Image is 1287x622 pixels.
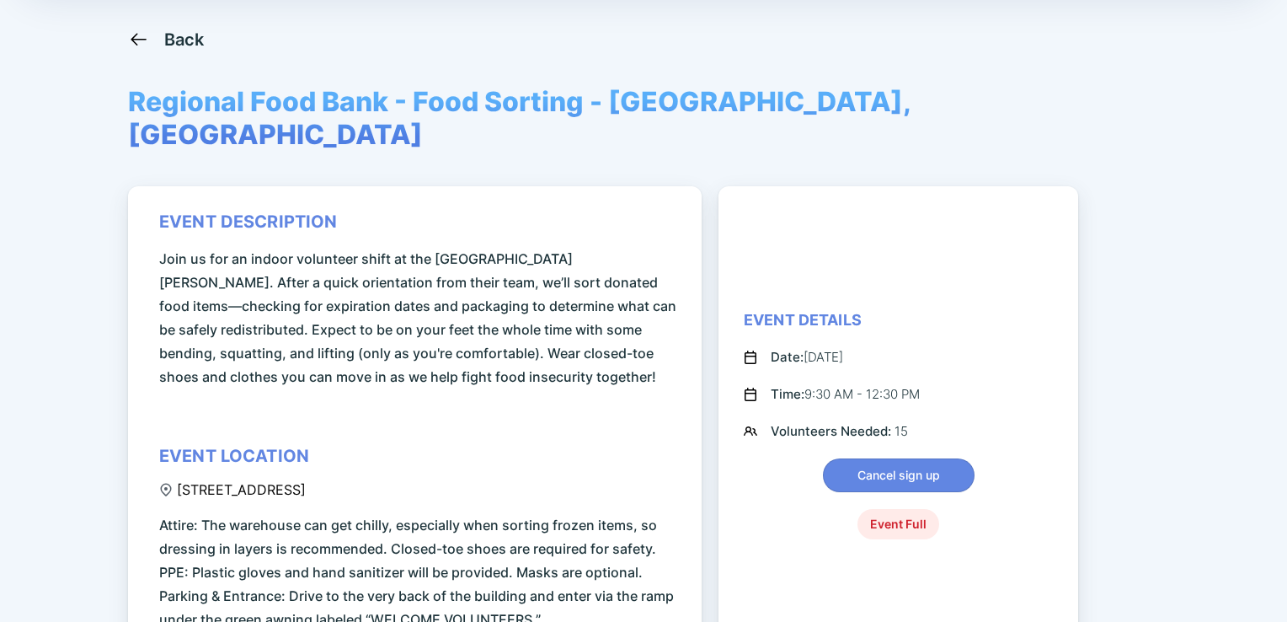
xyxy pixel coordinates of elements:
div: Event Full [857,509,939,539]
div: event location [159,446,309,466]
div: event description [159,212,338,232]
span: Regional Food Bank - Food Sorting - [GEOGRAPHIC_DATA], [GEOGRAPHIC_DATA] [128,85,1159,151]
div: Back [164,29,205,50]
div: 15 [771,421,908,442]
div: [STREET_ADDRESS] [159,481,306,498]
span: Cancel sign up [857,467,940,484]
span: Join us for an indoor volunteer shift at the [GEOGRAPHIC_DATA][PERSON_NAME]. After a quick orient... [159,247,676,389]
span: Date: [771,349,804,365]
span: Time: [771,386,804,402]
div: 9:30 AM - 12:30 PM [771,384,920,405]
div: [DATE] [771,347,843,367]
button: Cancel sign up [823,458,975,492]
span: Volunteers Needed: [771,423,894,439]
div: Event Details [744,310,862,330]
